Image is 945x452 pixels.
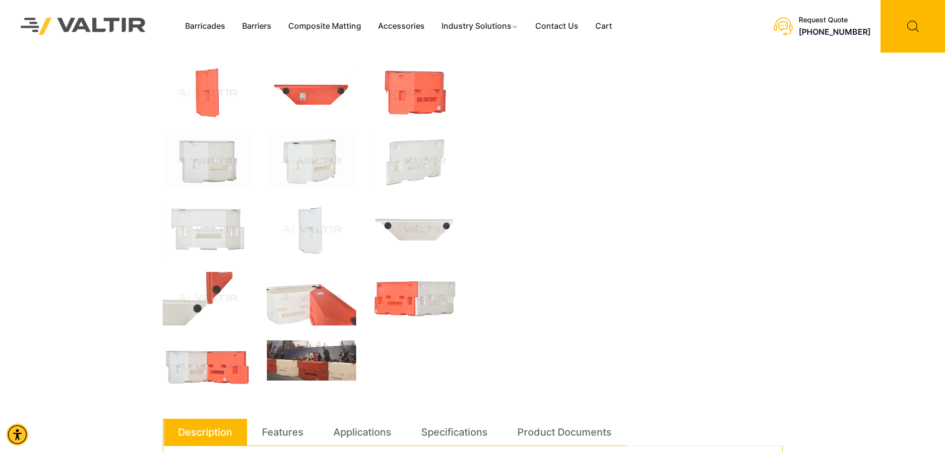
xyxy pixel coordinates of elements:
a: Product Documents [517,419,612,446]
img: A white plastic component with multiple cutouts and slots, likely used in machinery or automotive... [163,203,252,257]
div: Request Quote [799,16,871,24]
img: A white plastic component with various cutouts and slots, likely used in machinery or equipment. [163,135,252,189]
img: Close-up of two triangular plastic pieces, one white and one orange, with black circular attachme... [163,272,252,325]
img: Two plastic barriers, one white and one orange, positioned at an angle. The orange barrier has a ... [267,272,356,325]
a: Specifications [421,419,488,446]
a: Barricades [177,19,234,34]
a: Applications [333,419,391,446]
img: A busy street scene with pedestrians walking past construction barriers in an urban setting. [267,340,356,381]
img: Valtir Rentals [7,4,159,48]
img: Two plastic containers, one orange and one white, stacked side by side. Each has cut-out handles ... [371,272,460,325]
a: Cart [587,19,621,34]
div: Accessibility Menu [6,424,28,446]
img: A white plastic component with cutouts, likely used in machinery or equipment. [267,203,356,257]
a: Features [262,419,304,446]
img: Two plastic containers, one white and one orange, positioned side by side, featuring various cuto... [163,340,252,394]
img: An orange tool with a triangular shape, featuring two black wheels and a label on one side. [267,66,356,120]
a: Barriers [234,19,280,34]
img: An orange plastic container with various cutouts and a circular opening, likely used for storage ... [371,66,460,120]
a: Contact Us [527,19,587,34]
img: A white plastic pallet with cut-out handles and a smooth surface, designed for storage or transport. [371,135,460,189]
img: A white plastic component with various cutouts and openings, likely used in machinery or automoti... [267,135,356,189]
img: A white plastic component with a triangular shape and two black circular attachments, likely a pa... [371,203,460,257]
a: call (888) 496-3625 [799,27,871,37]
a: Industry Solutions [433,19,527,34]
a: Description [178,419,232,446]
a: Composite Matting [280,19,370,34]
img: An orange rectangular plastic object, possibly a storage container or equipment, with a smooth su... [163,66,252,120]
a: Accessories [370,19,433,34]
